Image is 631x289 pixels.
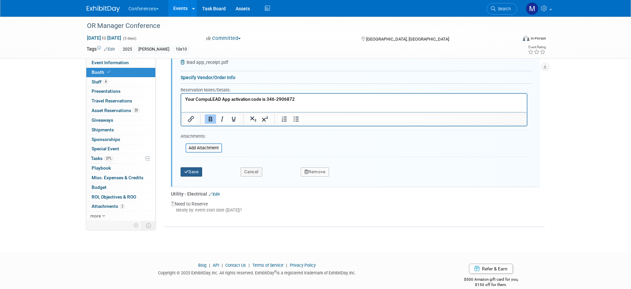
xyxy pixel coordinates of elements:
td: Personalize Event Tab Strip [130,221,142,230]
button: Insert/edit link [185,114,197,124]
a: Presentations [86,87,155,96]
span: 20 [133,108,139,113]
span: Playbook [92,165,111,171]
a: Special Event [86,144,155,154]
button: Remove [301,167,329,177]
span: Presentations [92,88,120,94]
a: Giveaways [86,116,155,125]
button: Italic [216,114,228,124]
div: Reservation Notes/Details: [181,86,527,93]
span: Special Event [92,146,119,151]
div: [PERSON_NAME] [136,46,171,53]
span: Budget [92,185,107,190]
button: Superscript [259,114,271,124]
a: ROI, Objectives & ROO [86,193,155,202]
div: In-Person [530,36,546,41]
a: Search [487,3,517,15]
span: Attachments [92,204,125,209]
i: Booth reservation complete [107,70,111,74]
div: $150 off for them. [437,282,545,288]
button: Cancel [241,167,262,177]
a: API [213,263,219,268]
a: Remove Attachment [181,60,187,65]
a: Terms of Service [252,263,283,268]
span: Staff [92,79,108,84]
span: Shipments [92,127,114,132]
span: | [284,263,289,268]
span: to [101,35,107,41]
span: Asset Reservations [92,108,139,113]
span: | [207,263,212,268]
sup: ® [274,270,276,273]
div: OR Manager Conference [85,20,507,32]
button: Underline [228,114,239,124]
span: 2 [120,204,125,209]
span: more [90,213,101,218]
span: lead app_receipt.pdf [187,60,228,65]
div: Utility - Electrical [171,191,540,197]
div: 2025 [121,46,134,53]
a: Travel Reservations [86,96,155,106]
div: Event Rating [528,46,546,49]
button: Bold [205,114,216,124]
span: Giveaways [92,117,113,123]
span: Booth [92,70,112,75]
div: Attachments: [181,133,222,141]
button: Save [181,167,202,177]
span: Misc. Expenses & Credits [92,175,143,180]
a: Refer & Earn [469,264,513,274]
img: Format-Inperson.png [523,36,529,41]
span: Search [496,6,511,11]
a: Attachments2 [86,202,155,211]
span: [DATE] [DATE] [87,35,121,41]
a: Event Information [86,58,155,68]
div: Need to Reserve [171,197,540,218]
span: Sponsorships [92,137,120,142]
a: Tasks37% [86,154,155,163]
span: [GEOGRAPHIC_DATA], [GEOGRAPHIC_DATA] [366,37,449,42]
a: Contact Us [225,263,246,268]
img: Marygrace LeGros [526,2,538,15]
a: Booth [86,68,155,77]
span: Tasks [91,156,113,161]
button: Numbered list [279,114,290,124]
a: Playbook [86,164,155,173]
td: Toggle Event Tabs [142,221,155,230]
span: Travel Reservations [92,98,132,103]
a: Edit [104,47,115,52]
img: ExhibitDay [87,6,120,12]
span: | [247,263,251,268]
button: Committed [204,35,243,42]
button: Subscript [248,114,259,124]
span: Event Information [92,60,129,65]
span: ROI, Objectives & ROO [92,194,136,200]
a: Budget [86,183,155,192]
a: Specify Vendor/Order Info [181,75,235,80]
a: Shipments [86,125,155,135]
a: Sponsorships [86,135,155,144]
div: Ideally by: event start date ([DATE])? [171,207,540,213]
button: Bullet list [290,114,302,124]
iframe: Rich Text Area [181,94,527,112]
a: Privacy Policy [290,263,316,268]
a: more [86,212,155,221]
a: Staff4 [86,77,155,87]
span: (3 days) [122,36,136,41]
div: Copyright © 2025 ExhibitDay, Inc. All rights reserved. ExhibitDay is a registered trademark of Ex... [87,268,428,276]
div: Event Format [478,35,546,45]
span: | [220,263,224,268]
div: $500 Amazon gift card for you, [437,272,545,288]
span: 37% [104,156,113,161]
td: Tags [87,46,115,53]
a: Asset Reservations20 [86,106,155,115]
div: 10x10 [174,46,189,53]
a: Misc. Expenses & Credits [86,173,155,183]
a: Blog [198,263,206,268]
span: 4 [103,79,108,84]
a: Edit [209,192,220,197]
